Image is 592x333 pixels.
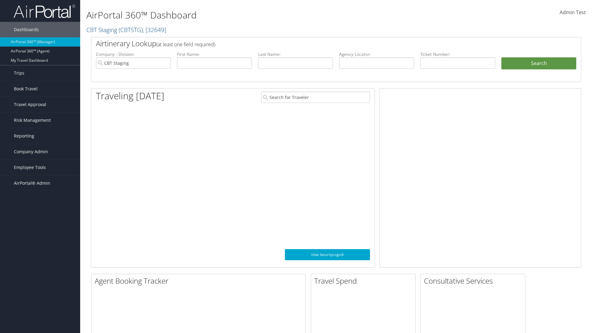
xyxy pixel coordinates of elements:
span: Reporting [14,128,34,144]
h2: Agent Booking Tracker [95,276,305,286]
span: Book Travel [14,81,38,97]
a: View SecurityLogic® [285,249,370,260]
span: Travel Approval [14,97,46,112]
h2: Airtinerary Lookup [96,38,536,49]
span: Admin Test [560,9,586,16]
span: Employee Tools [14,160,46,175]
h1: AirPortal 360™ Dashboard [86,9,419,22]
span: Company Admin [14,144,48,159]
img: airportal-logo.png [14,4,75,18]
label: Company - Division: [96,51,171,57]
span: AirPortal® Admin [14,175,50,191]
span: Trips [14,65,24,81]
h2: Consultative Services [424,276,525,286]
a: Admin Test [560,3,586,22]
label: First Name: [177,51,252,57]
button: Search [501,57,576,70]
a: CBT Staging [86,26,166,34]
span: Dashboards [14,22,39,37]
label: Agency Locator: [339,51,414,57]
h1: Traveling [DATE] [96,89,164,102]
h2: Travel Spend [314,276,415,286]
span: Risk Management [14,113,51,128]
label: Last Name: [258,51,333,57]
span: (at least one field required) [156,41,215,48]
span: ( CBTSTG ) [119,26,143,34]
input: Search for Traveler [261,92,370,103]
label: Ticket Number: [420,51,495,57]
span: , [ 32649 ] [143,26,166,34]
